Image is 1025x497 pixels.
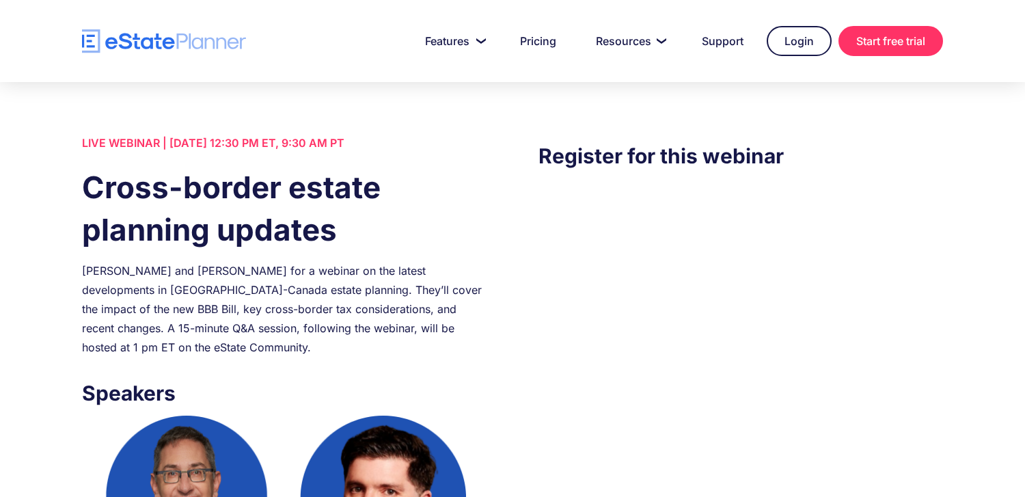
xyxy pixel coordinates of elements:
[579,27,679,55] a: Resources
[82,261,487,357] div: [PERSON_NAME] and [PERSON_NAME] for a webinar on the latest developments in [GEOGRAPHIC_DATA]-Can...
[82,133,487,152] div: LIVE WEBINAR | [DATE] 12:30 PM ET, 9:30 AM PT
[767,26,832,56] a: Login
[82,29,246,53] a: home
[685,27,760,55] a: Support
[538,140,943,172] h3: Register for this webinar
[838,26,943,56] a: Start free trial
[409,27,497,55] a: Features
[504,27,573,55] a: Pricing
[82,377,487,409] h3: Speakers
[82,166,487,251] h1: Cross-border estate planning updates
